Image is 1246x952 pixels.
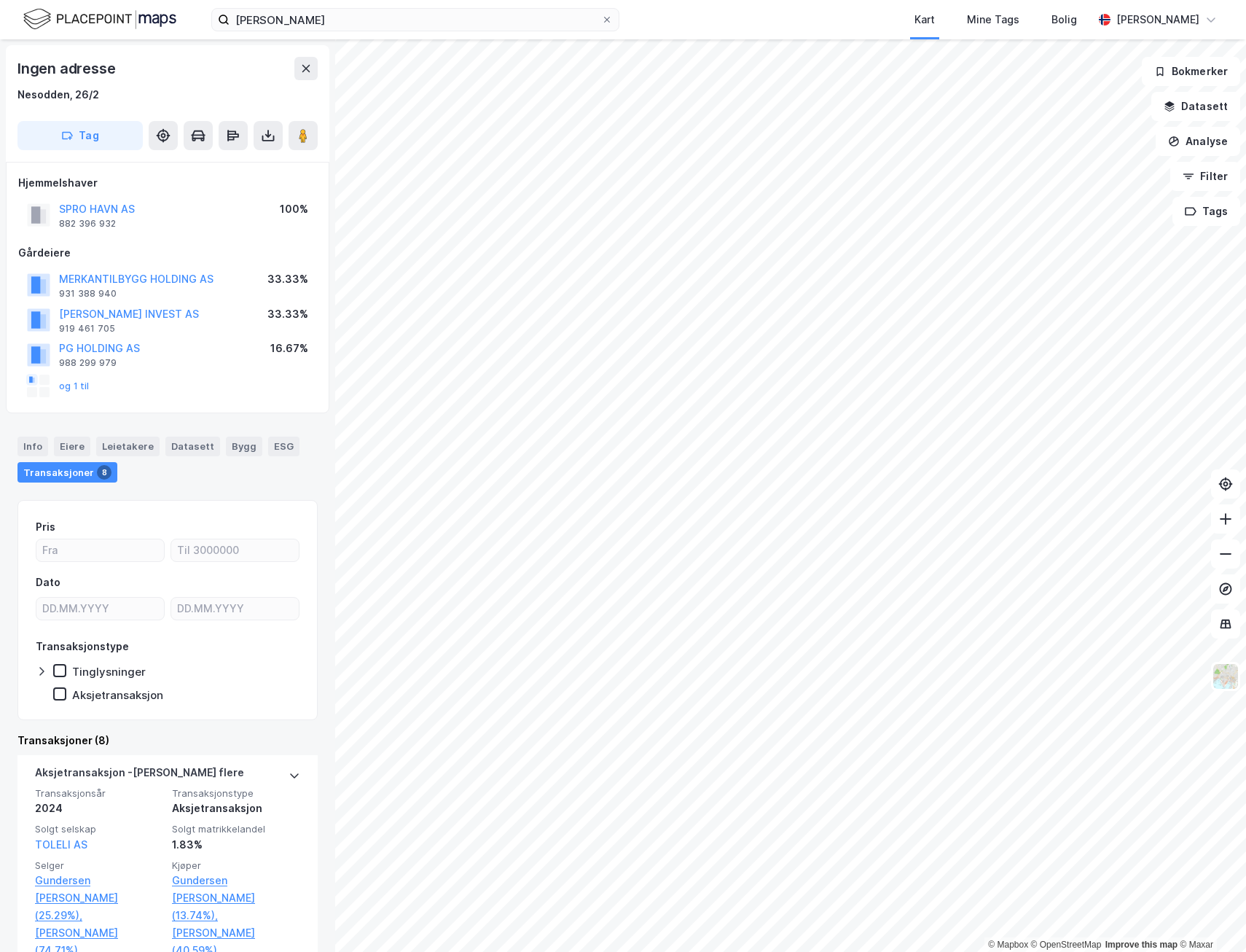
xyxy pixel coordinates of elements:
div: Transaksjonstype [36,638,129,655]
div: 16.67% [270,340,308,357]
div: 919 461 705 [59,323,115,335]
a: Gundersen [PERSON_NAME] (13.74%), [172,872,300,924]
img: logo.f888ab2527a4732fd821a326f86c7f29.svg [23,7,176,32]
div: Nesodden, 26/2 [17,86,99,104]
div: Mine Tags [967,11,1019,28]
div: [PERSON_NAME] [1116,11,1199,28]
div: Hjemmelshaver [18,174,317,192]
div: Kontrollprogram for chat [1173,882,1246,952]
div: 2024 [35,800,163,817]
div: Aksjetransaksjon [72,688,163,702]
span: Kjøper [172,859,300,872]
div: Aksjetransaksjon - [PERSON_NAME] flere [35,764,244,787]
div: Info [17,437,48,456]
span: Transaksjonstype [172,787,300,800]
button: Tags [1172,197,1240,226]
input: Til 3000000 [171,539,299,561]
div: Bolig [1051,11,1077,28]
div: Bygg [226,437,262,456]
div: Aksjetransaksjon [172,800,300,817]
div: 100% [280,200,308,218]
div: Eiere [54,437,90,456]
div: 33.33% [267,270,308,288]
input: DD.MM.YYYY [171,598,299,620]
div: Ingen adresse [17,57,118,80]
div: ESG [268,437,299,456]
span: Solgt matrikkelandel [172,823,300,835]
a: OpenStreetMap [1031,940,1102,950]
input: Søk på adresse, matrikkel, gårdeiere, leietakere eller personer [230,9,601,31]
div: 8 [97,465,111,480]
button: Analyse [1156,127,1240,156]
input: DD.MM.YYYY [36,598,164,620]
div: 33.33% [267,305,308,323]
div: Dato [36,574,60,591]
div: Tinglysninger [72,665,146,679]
span: Selger [35,859,163,872]
button: Filter [1170,162,1240,191]
div: 1.83% [172,836,300,854]
div: Transaksjoner (8) [17,732,318,749]
div: 988 299 979 [59,357,117,369]
div: Kart [914,11,935,28]
div: Pris [36,518,55,536]
button: Bokmerker [1142,57,1240,86]
div: Transaksjoner [17,462,117,483]
iframe: Chat Widget [1173,882,1246,952]
input: Fra [36,539,164,561]
a: TOLELI AS [35,838,87,851]
button: Datasett [1151,92,1240,121]
div: Leietakere [96,437,160,456]
a: Mapbox [988,940,1028,950]
div: 931 388 940 [59,288,117,300]
span: Solgt selskap [35,823,163,835]
div: Gårdeiere [18,244,317,262]
span: Transaksjonsår [35,787,163,800]
a: Gundersen [PERSON_NAME] (25.29%), [35,872,163,924]
button: Tag [17,121,143,150]
img: Z [1212,663,1239,690]
div: 882 396 932 [59,218,116,230]
div: Datasett [165,437,220,456]
a: Improve this map [1105,940,1178,950]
